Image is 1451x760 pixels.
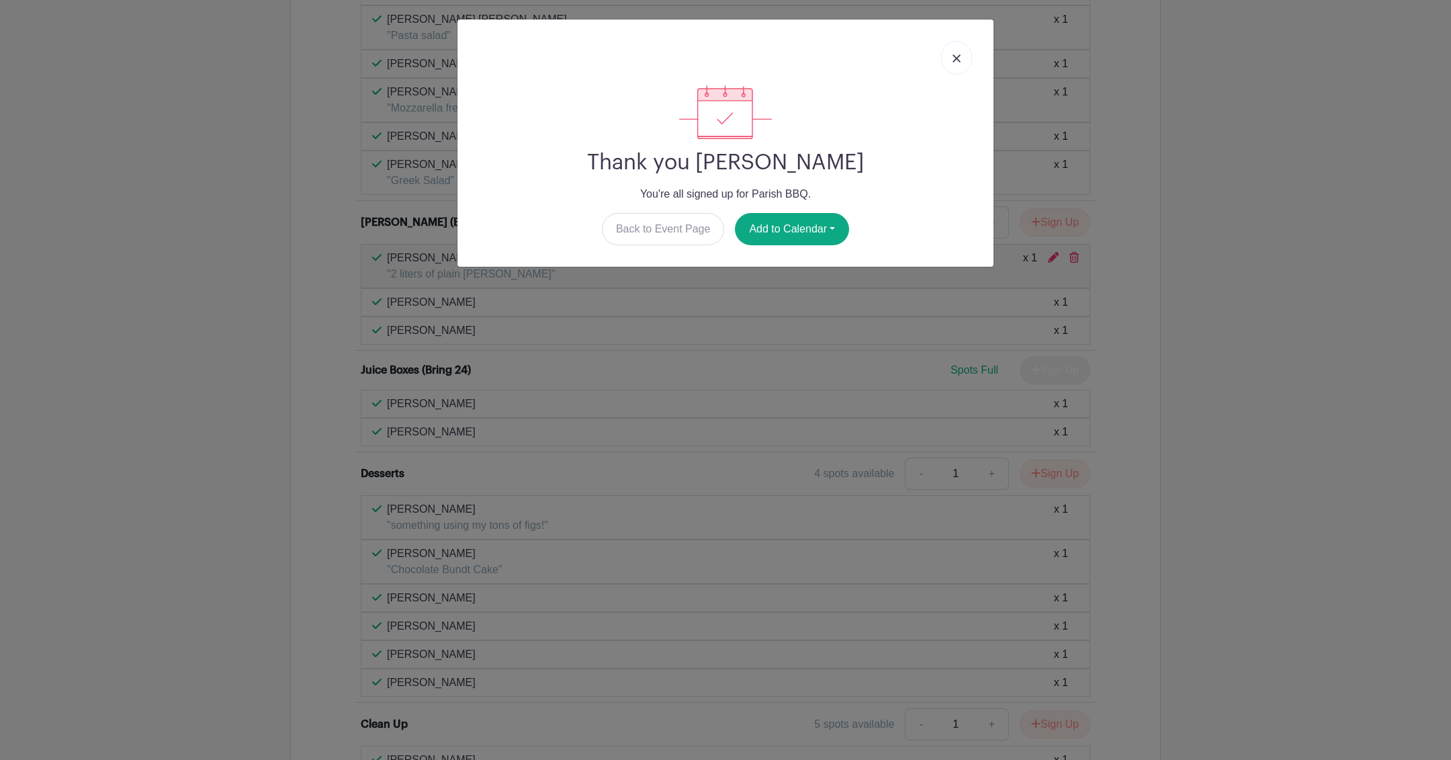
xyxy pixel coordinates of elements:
[602,213,725,245] a: Back to Event Page
[953,54,961,62] img: close_button-5f87c8562297e5c2d7936805f587ecaba9071eb48480494691a3f1689db116b3.svg
[679,85,772,139] img: signup_complete-c468d5dda3e2740ee63a24cb0ba0d3ce5d8a4ecd24259e683200fb1569d990c8.svg
[735,213,849,245] button: Add to Calendar
[468,186,983,202] p: You're all signed up for Parish BBQ.
[468,150,983,175] h2: Thank you [PERSON_NAME]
